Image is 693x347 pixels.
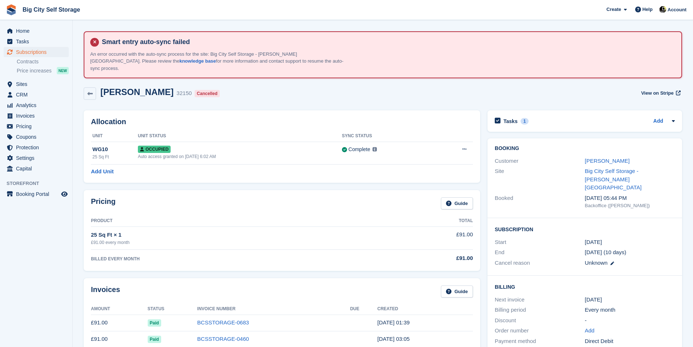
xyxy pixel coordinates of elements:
a: Price increases NEW [17,67,69,75]
div: Complete [349,146,370,153]
h2: Allocation [91,118,473,126]
a: Big City Self Storage [20,4,83,16]
span: Paid [148,319,161,327]
a: menu [4,189,69,199]
a: Add Unit [91,167,113,176]
h2: Billing [495,283,675,290]
div: Payment method [495,337,585,346]
div: 25 Sq Ft × 1 [91,231,375,239]
a: Contracts [17,58,69,65]
th: Due [350,303,377,315]
div: BILLED EVERY MONTH [91,256,375,262]
h2: Tasks [503,118,518,125]
a: menu [4,121,69,131]
div: £91.00 every month [91,239,375,246]
div: 25 Sq Ft [92,154,138,160]
time: 2025-07-01 02:05:01 UTC [377,336,410,342]
span: [DATE] (10 days) [585,249,626,255]
a: menu [4,26,69,36]
th: Status [148,303,198,315]
div: Start [495,238,585,247]
div: Discount [495,316,585,325]
th: Unit [91,130,138,142]
div: [DATE] [585,296,675,304]
a: Add [653,117,663,126]
th: Unit Status [138,130,342,142]
div: Cancelled [195,90,220,97]
a: menu [4,111,69,121]
img: stora-icon-8386f47178a22dfd0bd8f6a31ec36ba5ce8667c1dd55bd0f319d3a0aa187defe.svg [6,4,17,15]
div: Site [495,167,585,192]
th: Invoice Number [197,303,350,315]
span: Subscriptions [16,47,60,57]
td: £91.00 [375,226,473,249]
span: Paid [148,336,161,343]
div: Customer [495,157,585,165]
span: Occupied [138,146,171,153]
a: knowledge base [179,58,216,64]
th: Created [377,303,473,315]
span: Account [668,6,686,13]
h4: Smart entry auto-sync failed [99,38,676,46]
span: Tasks [16,36,60,47]
div: End [495,248,585,257]
span: Booking Portal [16,189,60,199]
span: Settings [16,153,60,163]
span: Storefront [7,180,72,187]
div: £91.00 [375,254,473,263]
h2: Subscription [495,225,675,233]
time: 2024-02-01 00:00:00 UTC [585,238,602,247]
a: menu [4,153,69,163]
span: Pricing [16,121,60,131]
img: icon-info-grey-7440780725fd019a000dd9b08b2336e03edf1995a4989e88bcd33f0948082b44.svg [373,147,377,151]
span: Invoices [16,111,60,121]
a: Add [585,327,595,335]
a: View on Stripe [638,87,682,99]
div: WG10 [92,145,138,154]
a: menu [4,142,69,153]
a: Guide [441,197,473,209]
div: Next invoice [495,296,585,304]
h2: [PERSON_NAME] [100,87,174,97]
th: Sync Status [342,130,433,142]
a: menu [4,90,69,100]
h2: Invoices [91,285,120,297]
a: menu [4,79,69,89]
div: Booked [495,194,585,209]
div: Every month [585,306,675,314]
div: [DATE] 05:44 PM [585,194,675,202]
span: Protection [16,142,60,153]
th: Product [91,215,375,227]
a: BCSSTORAGE-0683 [197,319,249,326]
a: BCSSTORAGE-0460 [197,336,249,342]
th: Amount [91,303,148,315]
div: - [585,316,675,325]
div: Billing period [495,306,585,314]
a: menu [4,163,69,174]
a: Guide [441,285,473,297]
a: menu [4,100,69,110]
a: menu [4,36,69,47]
a: [PERSON_NAME] [585,158,630,164]
td: £91.00 [91,315,148,331]
span: CRM [16,90,60,100]
span: Create [606,6,621,13]
th: Total [375,215,473,227]
span: Home [16,26,60,36]
h2: Pricing [91,197,116,209]
div: Backoffice ([PERSON_NAME]) [585,202,675,209]
div: Cancel reason [495,259,585,267]
div: Direct Debit [585,337,675,346]
div: 32150 [176,89,192,98]
a: menu [4,47,69,57]
p: An error occurred with the auto-sync process for the site: Big City Self Storage - [PERSON_NAME][... [90,51,345,72]
div: NEW [57,67,69,74]
div: Order number [495,327,585,335]
span: Analytics [16,100,60,110]
span: Help [642,6,653,13]
span: Unknown [585,260,608,266]
a: Preview store [60,190,69,198]
span: Price increases [17,67,52,74]
span: View on Stripe [641,90,673,97]
a: Big City Self Storage - [PERSON_NAME][GEOGRAPHIC_DATA] [585,168,642,190]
